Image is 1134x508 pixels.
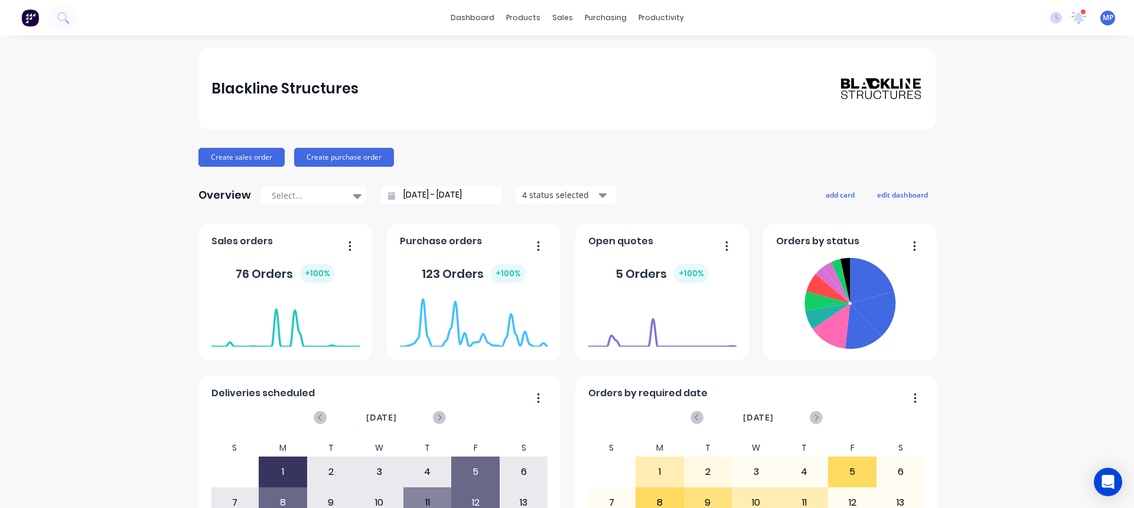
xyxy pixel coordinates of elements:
div: productivity [633,9,690,27]
div: F [828,439,876,457]
div: 1 [636,457,683,487]
span: Orders by status [776,234,859,248]
span: Orders by required date [588,386,708,400]
img: Factory [21,9,39,27]
button: Create purchase order [294,148,394,167]
div: products [500,9,546,27]
div: T [684,439,732,457]
div: T [307,439,356,457]
div: 2 [308,457,355,487]
div: 5 [829,457,876,487]
span: [DATE] [366,411,397,424]
button: add card [818,187,862,202]
div: 5 Orders [615,264,709,283]
div: S [876,439,925,457]
button: 4 status selected [516,186,616,204]
span: Open quotes [588,234,653,248]
div: + 100 % [674,264,709,283]
div: 6 [500,457,548,487]
div: 4 [781,457,828,487]
div: 4 status selected [522,189,597,201]
div: 123 Orders [422,264,526,283]
span: [DATE] [743,411,774,424]
span: MP [1103,12,1113,23]
div: S [500,439,548,457]
div: sales [546,9,579,27]
button: Create sales order [198,148,285,167]
div: 6 [877,457,924,487]
img: Blackline Structures [840,77,923,101]
div: purchasing [579,9,633,27]
div: S [211,439,259,457]
div: + 100 % [300,264,335,283]
div: Open Intercom Messenger [1094,468,1122,496]
div: Blackline Structures [211,77,359,101]
div: M [259,439,307,457]
span: Purchase orders [400,234,482,248]
a: dashboard [445,9,500,27]
div: T [780,439,829,457]
div: S [588,439,636,457]
div: 5 [452,457,499,487]
div: + 100 % [491,264,526,283]
div: 4 [404,457,451,487]
span: Sales orders [211,234,273,248]
div: 3 [732,457,780,487]
div: T [403,439,452,457]
div: F [451,439,500,457]
div: W [355,439,403,457]
button: edit dashboard [869,187,936,202]
div: 76 Orders [236,264,335,283]
div: 1 [259,457,307,487]
div: M [636,439,684,457]
div: 2 [685,457,732,487]
div: Overview [198,183,251,207]
div: W [732,439,780,457]
div: 3 [356,457,403,487]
